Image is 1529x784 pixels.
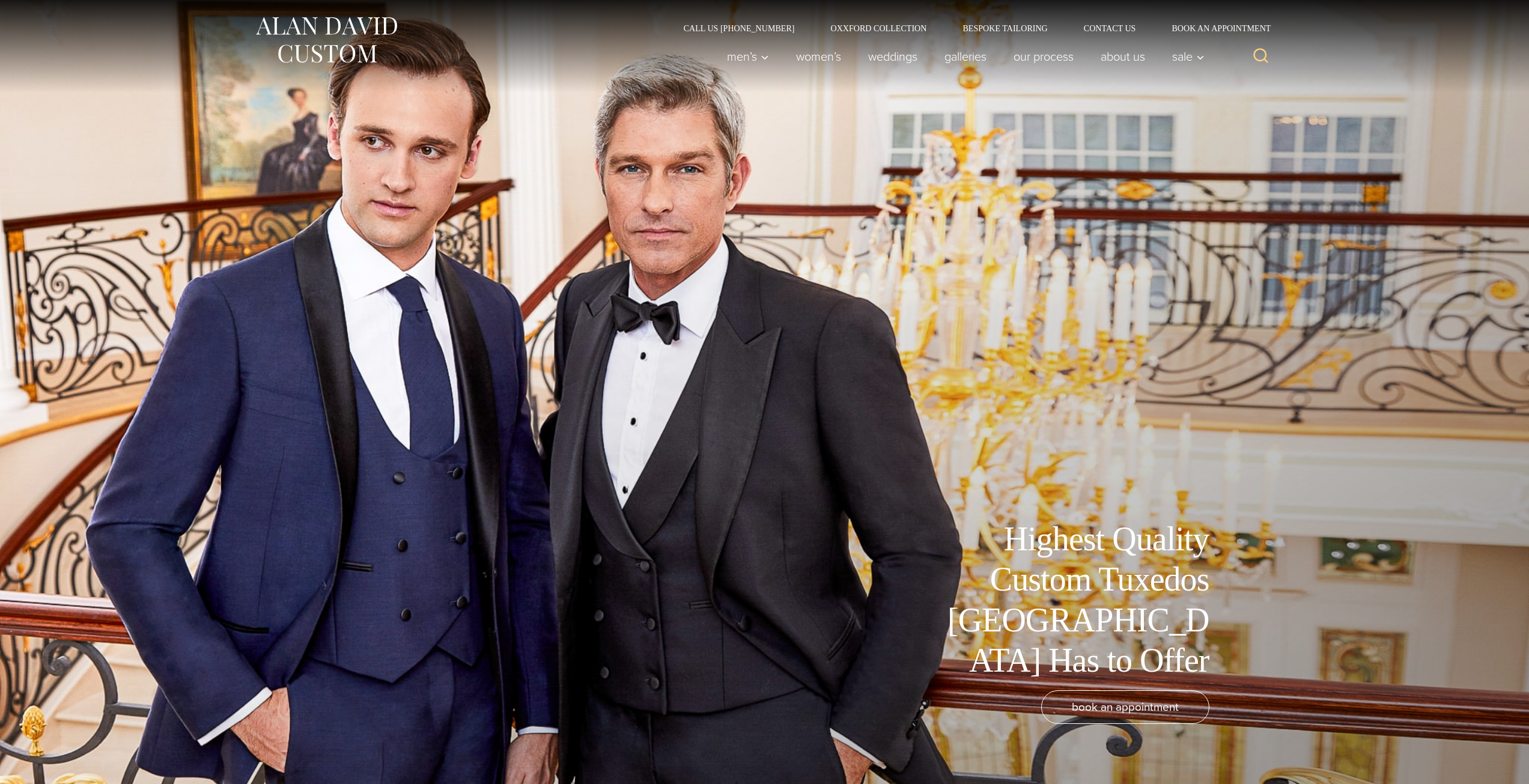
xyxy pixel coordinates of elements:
[727,50,769,62] span: Men’s
[931,44,1000,68] a: Galleries
[854,44,931,68] a: weddings
[1154,24,1275,32] a: Book an Appointment
[812,24,944,32] a: Oxxford Collection
[1041,690,1209,724] a: book an appointment
[713,44,1211,68] nav: Primary Navigation
[666,24,1275,32] nav: Secondary Navigation
[666,24,813,32] a: Call Us [PHONE_NUMBER]
[944,24,1065,32] a: Bespoke Tailoring
[1247,42,1275,71] button: View Search Form
[1087,44,1158,68] a: About Us
[1000,44,1087,68] a: Our Process
[254,13,398,67] img: Alan David Custom
[939,519,1209,681] h1: Highest Quality Custom Tuxedos [GEOGRAPHIC_DATA] Has to Offer
[782,44,854,68] a: Women’s
[1072,698,1179,716] span: book an appointment
[1066,24,1154,32] a: Contact Us
[1172,50,1205,62] span: Sale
